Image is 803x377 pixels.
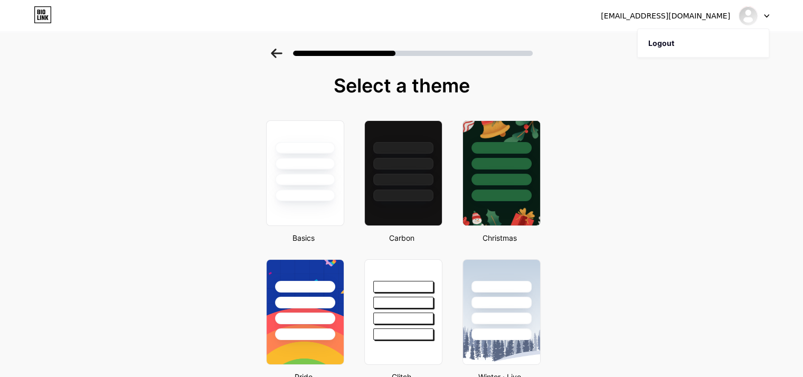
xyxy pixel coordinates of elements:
div: Select a theme [262,75,542,96]
img: Abhishek Kumar Singh [738,6,758,26]
li: Logout [638,29,769,58]
div: [EMAIL_ADDRESS][DOMAIN_NAME] [601,11,730,22]
div: Carbon [361,232,442,243]
div: Christmas [459,232,541,243]
div: Basics [263,232,344,243]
